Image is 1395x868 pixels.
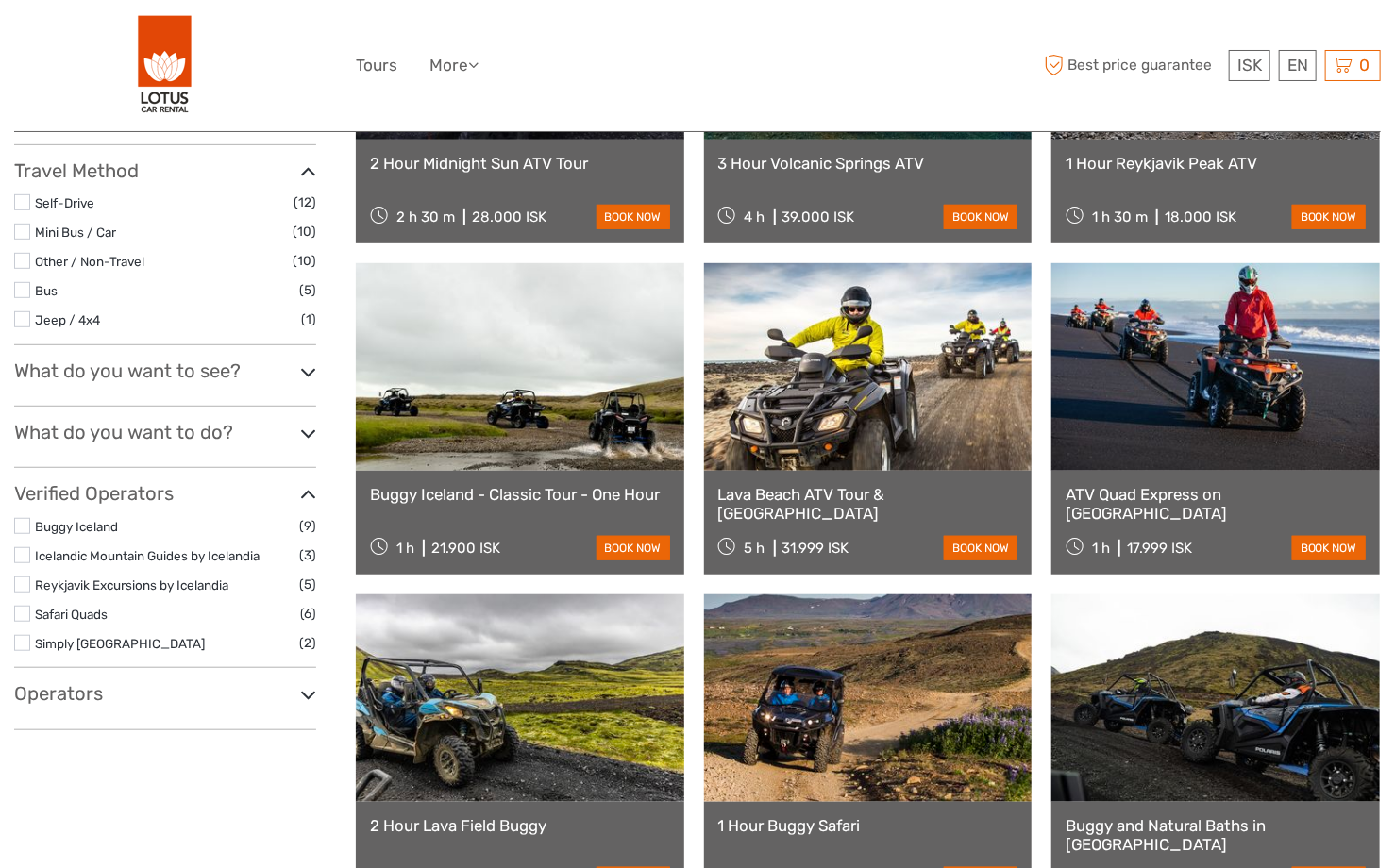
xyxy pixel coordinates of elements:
[35,254,144,269] a: Other / Non-Travel
[293,250,316,272] span: (10)
[14,482,316,505] h3: Verified Operators
[35,283,58,298] a: Bus
[299,574,316,595] span: (5)
[14,421,316,443] h3: What do you want to do?
[370,816,670,835] a: 2 Hour Lava Field Buggy
[718,154,1018,173] a: 3 Hour Volcanic Springs ATV
[293,221,316,242] span: (10)
[1092,540,1110,557] span: 1 h
[370,154,670,173] a: 2 Hour Midnight Sun ATV Tour
[745,209,765,225] span: 4 h
[1165,209,1236,225] div: 18.000 ISK
[35,636,205,651] a: Simply [GEOGRAPHIC_DATA]
[1066,485,1366,524] a: ATV Quad Express on [GEOGRAPHIC_DATA]
[718,816,1018,835] a: 1 Hour Buggy Safari
[35,577,228,593] a: Reykjavik Excursions by Icelandia
[300,603,316,625] span: (6)
[597,205,670,229] a: book now
[1039,50,1224,81] span: Best price guarantee
[1066,816,1366,855] a: Buggy and Natural Baths in [GEOGRAPHIC_DATA]
[472,209,546,225] div: 28.000 ISK
[782,209,855,225] div: 39.000 ISK
[396,209,455,225] span: 2 h 30 m
[396,540,414,557] span: 1 h
[1292,536,1366,560] a: book now
[356,52,397,79] a: Tours
[431,540,500,557] div: 21.900 ISK
[1279,50,1317,81] div: EN
[1127,540,1192,557] div: 17.999 ISK
[14,682,316,705] h3: Operators
[299,544,316,566] span: (3)
[14,159,316,182] h3: Travel Method
[944,205,1017,229] a: book now
[718,485,1018,524] a: Lava Beach ATV Tour & [GEOGRAPHIC_DATA]
[294,192,316,213] span: (12)
[944,536,1017,560] a: book now
[301,309,316,330] span: (1)
[1237,56,1262,75] span: ISK
[299,632,316,654] span: (2)
[35,195,94,210] a: Self-Drive
[370,485,670,504] a: Buggy Iceland - Classic Tour - One Hour
[782,540,849,557] div: 31.999 ISK
[138,14,193,117] img: 443-e2bd2384-01f0-477a-b1bf-f993e7f52e7d_logo_big.png
[1066,154,1366,173] a: 1 Hour Reykjavik Peak ATV
[1356,56,1372,75] span: 0
[597,536,670,560] a: book now
[1092,209,1148,225] span: 1 h 30 m
[14,359,316,382] h3: What do you want to see?
[299,515,316,537] span: (9)
[429,52,479,79] a: More
[35,548,260,563] a: Icelandic Mountain Guides by Icelandia
[1292,205,1366,229] a: book now
[35,607,108,622] a: Safari Quads
[35,312,100,327] a: Jeep / 4x4
[35,519,118,534] a: Buggy Iceland
[745,540,765,557] span: 5 h
[35,225,116,240] a: Mini Bus / Car
[299,279,316,301] span: (5)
